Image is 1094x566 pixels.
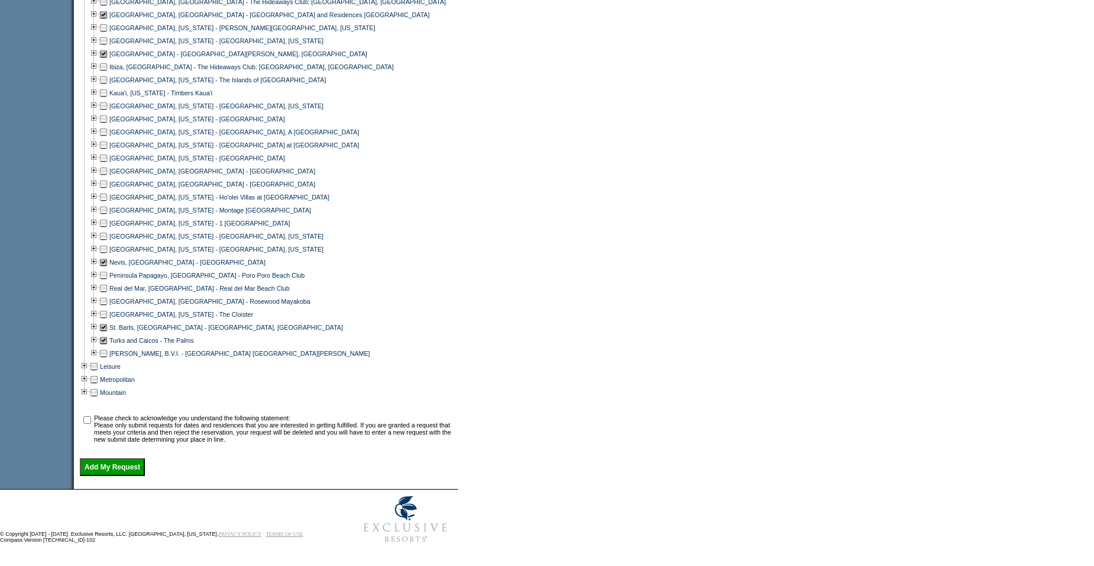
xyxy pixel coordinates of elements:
a: [GEOGRAPHIC_DATA] - [GEOGRAPHIC_DATA][PERSON_NAME], [GEOGRAPHIC_DATA] [109,50,367,57]
a: Kaua'i, [US_STATE] - Timbers Kaua'i [109,89,212,97]
a: Mountain [100,389,126,396]
a: [GEOGRAPHIC_DATA], [US_STATE] - [GEOGRAPHIC_DATA], A [GEOGRAPHIC_DATA] [109,128,359,136]
a: [GEOGRAPHIC_DATA], [US_STATE] - 1 [GEOGRAPHIC_DATA] [109,220,290,227]
a: [GEOGRAPHIC_DATA], [US_STATE] - The Islands of [GEOGRAPHIC_DATA] [109,76,326,83]
a: [GEOGRAPHIC_DATA], [US_STATE] - [GEOGRAPHIC_DATA], [US_STATE] [109,37,323,44]
a: [GEOGRAPHIC_DATA], [US_STATE] - [GEOGRAPHIC_DATA] [109,115,285,123]
a: [GEOGRAPHIC_DATA], [US_STATE] - [PERSON_NAME][GEOGRAPHIC_DATA], [US_STATE] [109,24,376,31]
a: [GEOGRAPHIC_DATA], [US_STATE] - Montage [GEOGRAPHIC_DATA] [109,207,311,214]
a: Peninsula Papagayo, [GEOGRAPHIC_DATA] - Poro Poro Beach Club [109,272,305,279]
a: Nevis, [GEOGRAPHIC_DATA] - [GEOGRAPHIC_DATA] [109,259,266,266]
a: Metropolitan [100,376,135,383]
a: [GEOGRAPHIC_DATA], [US_STATE] - [GEOGRAPHIC_DATA], [US_STATE] [109,246,323,253]
a: Turks and Caicos - The Palms [109,337,194,344]
a: [PERSON_NAME], B.V.I. - [GEOGRAPHIC_DATA] [GEOGRAPHIC_DATA][PERSON_NAME] [109,350,370,357]
a: St. Barts, [GEOGRAPHIC_DATA] - [GEOGRAPHIC_DATA], [GEOGRAPHIC_DATA] [109,324,343,331]
a: TERMS OF USE [266,531,303,537]
a: [GEOGRAPHIC_DATA], [GEOGRAPHIC_DATA] - [GEOGRAPHIC_DATA] [109,168,315,175]
a: Real del Mar, [GEOGRAPHIC_DATA] - Real del Mar Beach Club [109,285,290,292]
a: PRIVACY POLICY [218,531,261,537]
a: Leisure [100,363,121,370]
img: Exclusive Resorts [352,490,458,549]
a: [GEOGRAPHIC_DATA], [US_STATE] - [GEOGRAPHIC_DATA], [US_STATE] [109,102,323,110]
a: [GEOGRAPHIC_DATA], [US_STATE] - Ho'olei Villas at [GEOGRAPHIC_DATA] [109,194,329,201]
a: Ibiza, [GEOGRAPHIC_DATA] - The Hideaways Club: [GEOGRAPHIC_DATA], [GEOGRAPHIC_DATA] [109,63,394,70]
a: [GEOGRAPHIC_DATA], [US_STATE] - [GEOGRAPHIC_DATA] [109,155,285,162]
a: [GEOGRAPHIC_DATA], [US_STATE] - [GEOGRAPHIC_DATA] at [GEOGRAPHIC_DATA] [109,141,359,149]
td: Please check to acknowledge you understand the following statement: Please only submit requests f... [94,414,454,443]
a: [GEOGRAPHIC_DATA], [GEOGRAPHIC_DATA] - Rosewood Mayakoba [109,298,310,305]
a: [GEOGRAPHIC_DATA], [GEOGRAPHIC_DATA] - [GEOGRAPHIC_DATA] [109,181,315,188]
a: [GEOGRAPHIC_DATA], [GEOGRAPHIC_DATA] - [GEOGRAPHIC_DATA] and Residences [GEOGRAPHIC_DATA] [109,11,429,18]
a: [GEOGRAPHIC_DATA], [US_STATE] - The Cloister [109,311,253,318]
input: Add My Request [80,458,145,476]
a: [GEOGRAPHIC_DATA], [US_STATE] - [GEOGRAPHIC_DATA], [US_STATE] [109,233,323,240]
